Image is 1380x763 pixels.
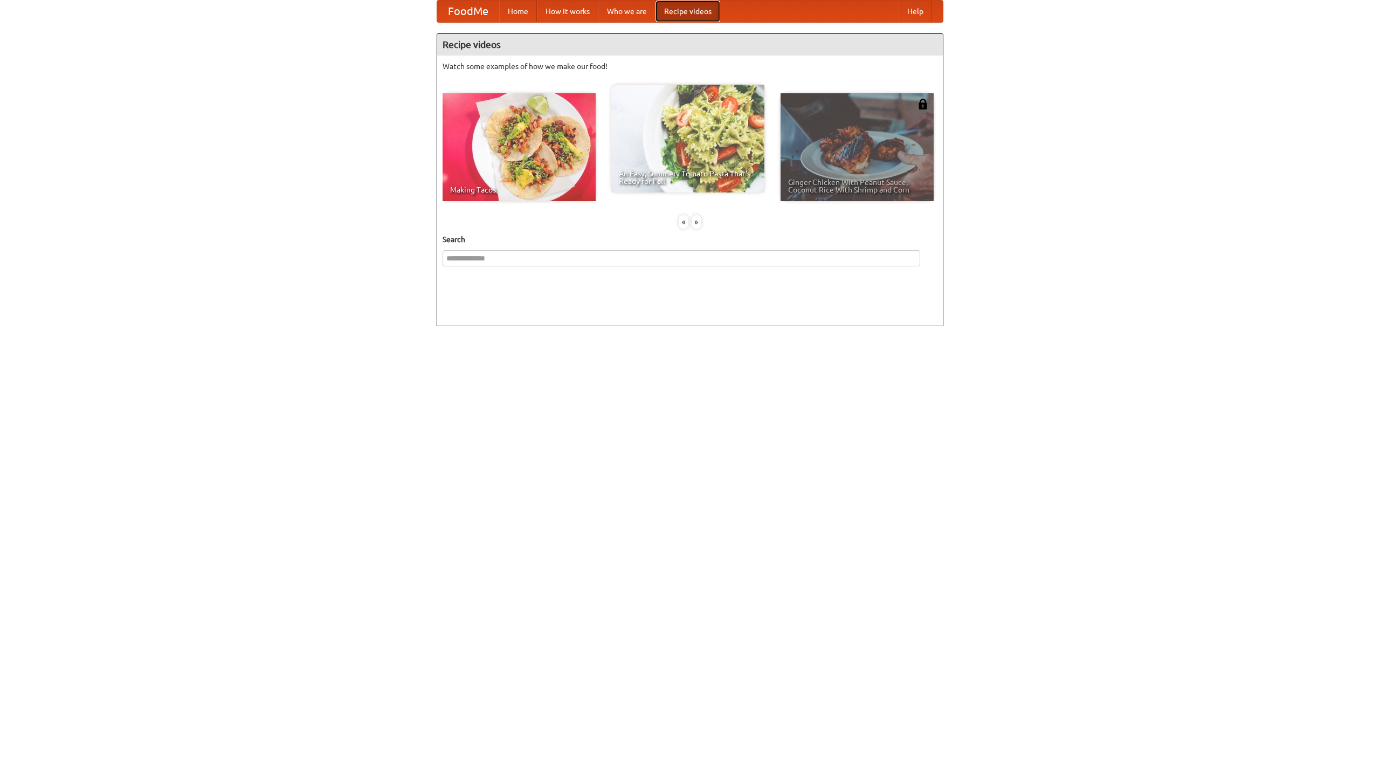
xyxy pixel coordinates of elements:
div: « [679,215,688,229]
a: Recipe videos [655,1,720,22]
a: FoodMe [437,1,499,22]
a: Who we are [598,1,655,22]
span: An Easy, Summery Tomato Pasta That's Ready for Fall [619,170,757,185]
h4: Recipe videos [437,34,943,56]
div: » [692,215,701,229]
a: An Easy, Summery Tomato Pasta That's Ready for Fall [611,85,764,193]
img: 483408.png [917,99,928,109]
a: How it works [537,1,598,22]
span: Making Tacos [450,186,588,194]
p: Watch some examples of how we make our food! [443,61,937,72]
a: Help [899,1,932,22]
a: Home [499,1,537,22]
a: Making Tacos [443,93,596,201]
h5: Search [443,234,937,245]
